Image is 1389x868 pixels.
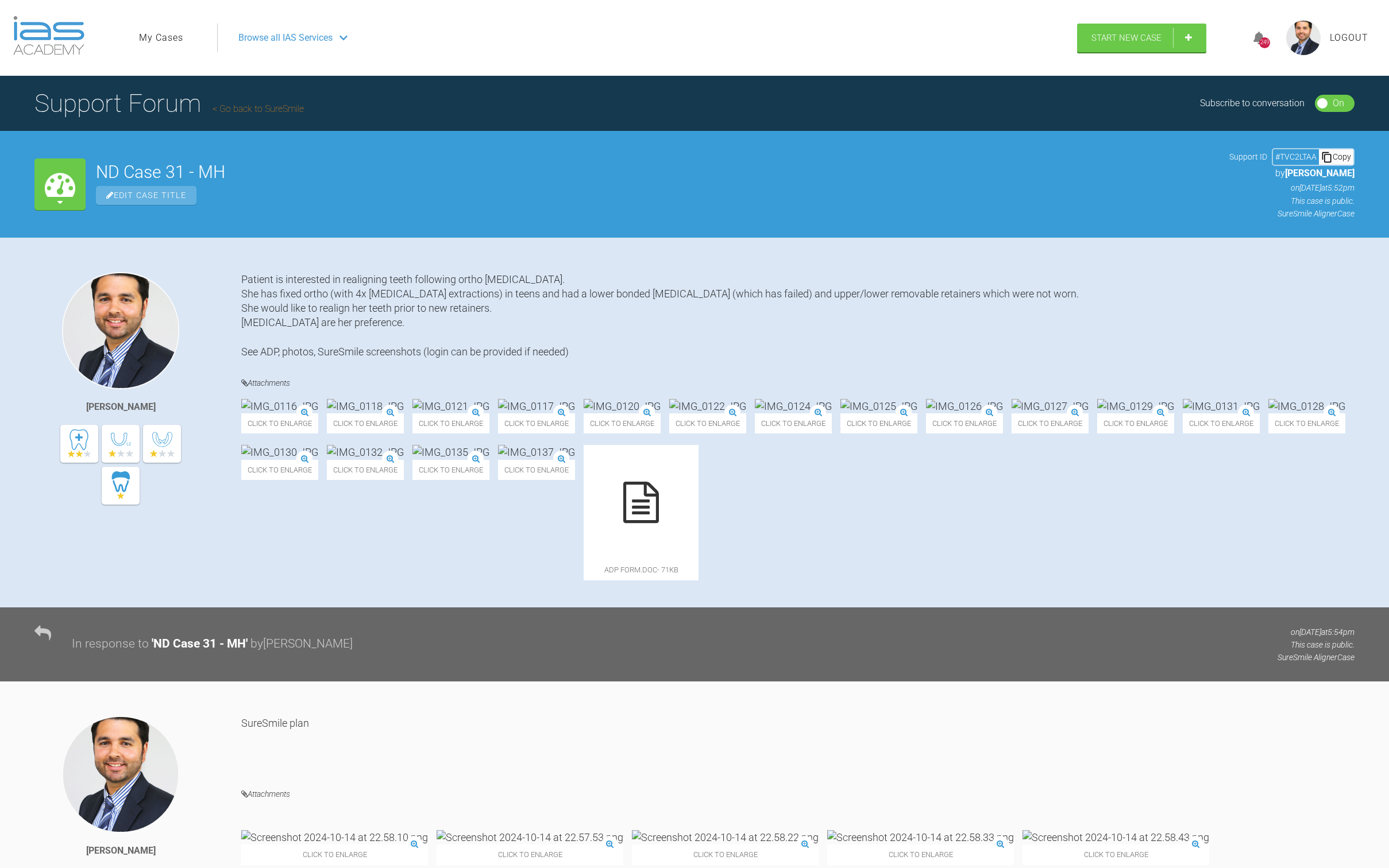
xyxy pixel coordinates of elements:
[241,445,318,459] img: IMG_0130.JPG
[584,560,699,580] span: ADP form.doc - 71KB
[632,830,819,844] img: Screenshot 2024-10-14 at 22.58.22.png
[669,399,746,413] img: IMG_0122.JPG
[412,445,489,459] img: IMG_0135.JPG
[827,830,1014,844] img: Screenshot 2024-10-14 at 22.58.33.png
[1278,638,1355,651] p: This case is public.
[34,83,304,123] h1: Support Forum
[1259,37,1270,48] div: 249
[1229,181,1355,194] p: on [DATE] at 5:52pm
[241,460,318,480] span: Click to enlarge
[1268,413,1345,433] span: Click to enlarge
[241,376,1355,390] h4: Attachments
[1273,150,1319,163] div: # TVC2LTAA
[241,787,1355,801] h4: Attachments
[62,716,179,833] img: Neeraj Diddee
[1012,413,1089,433] span: Click to enlarge
[62,272,179,389] img: Neeraj Diddee
[926,399,1003,413] img: IMG_0126.JPG
[1278,651,1355,664] p: SureSmile Aligner Case
[840,399,917,413] img: IMG_0125.JPG
[437,844,623,865] span: Click to enlarge
[327,413,404,433] span: Click to enlarge
[241,413,318,433] span: Click to enlarge
[1319,149,1353,164] div: Copy
[1229,207,1355,220] p: SureSmile Aligner Case
[1286,21,1321,55] img: profile.png
[241,272,1355,359] div: Patient is interested in realigning teeth following ortho [MEDICAL_DATA]. She has fixed ortho (wi...
[327,460,404,480] span: Click to enlarge
[1229,195,1355,207] p: This case is public.
[755,413,832,433] span: Click to enlarge
[152,634,248,654] div: ' ND Case 31 - MH '
[669,413,746,433] span: Click to enlarge
[241,844,428,865] span: Click to enlarge
[86,400,156,414] div: [PERSON_NAME]
[1023,844,1209,865] span: Click to enlarge
[1077,24,1206,52] a: Start New Case
[241,830,428,844] img: Screenshot 2024-10-14 at 22.58.10.png
[327,399,404,413] img: IMG_0118.JPG
[1023,830,1209,844] img: Screenshot 2024-10-14 at 22.58.43.png
[1012,399,1089,413] img: IMG_0127.JPG
[1333,96,1344,111] div: On
[827,844,1014,865] span: Click to enlarge
[584,413,661,433] span: Click to enlarge
[72,634,149,654] div: In response to
[213,103,304,114] a: Go back to SureSmile
[1200,96,1305,111] div: Subscribe to conversation
[1097,413,1174,433] span: Click to enlarge
[412,413,489,433] span: Click to enlarge
[498,399,575,413] img: IMG_0117.JPG
[437,830,623,844] img: Screenshot 2024-10-14 at 22.57.53.png
[96,186,196,205] span: Edit Case Title
[1229,166,1355,181] p: by
[755,399,832,413] img: IMG_0124.JPG
[632,844,819,865] span: Click to enlarge
[250,634,353,654] div: by [PERSON_NAME]
[1229,150,1267,163] span: Support ID
[1285,168,1355,179] span: [PERSON_NAME]
[1097,399,1174,413] img: IMG_0129.JPG
[1183,413,1260,433] span: Click to enlarge
[498,413,575,433] span: Click to enlarge
[139,30,183,45] a: My Cases
[926,413,1003,433] span: Click to enlarge
[241,399,318,413] img: IMG_0116.JPG
[584,399,661,413] img: IMG_0120.JPG
[498,460,575,480] span: Click to enlarge
[1183,399,1260,413] img: IMG_0131.JPG
[498,445,575,459] img: IMG_0137.JPG
[840,413,917,433] span: Click to enlarge
[86,843,156,858] div: [PERSON_NAME]
[412,399,489,413] img: IMG_0121.JPG
[412,460,489,480] span: Click to enlarge
[96,164,1219,181] h2: ND Case 31 - MH
[238,30,333,45] span: Browse all IAS Services
[327,445,404,459] img: IMG_0132.JPG
[1330,30,1368,45] a: Logout
[1268,399,1345,413] img: IMG_0128.JPG
[1278,626,1355,638] p: on [DATE] at 5:54pm
[1091,33,1162,43] span: Start New Case
[13,16,84,55] img: logo-light.3e3ef733.png
[241,716,1355,770] div: SureSmile plan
